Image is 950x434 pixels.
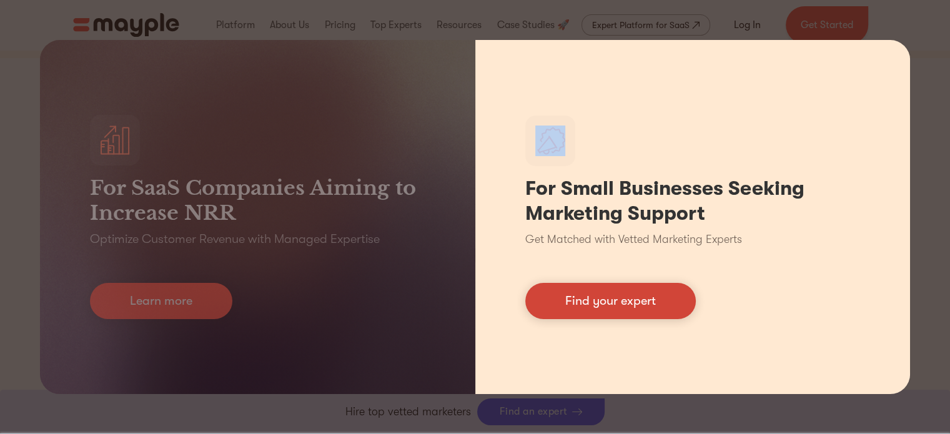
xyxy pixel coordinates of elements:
p: Get Matched with Vetted Marketing Experts [525,231,742,248]
a: Learn more [90,283,232,319]
h3: For SaaS Companies Aiming to Increase NRR [90,175,425,225]
p: Optimize Customer Revenue with Managed Expertise [90,230,380,248]
h1: For Small Businesses Seeking Marketing Support [525,176,861,226]
a: Find your expert [525,283,696,319]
